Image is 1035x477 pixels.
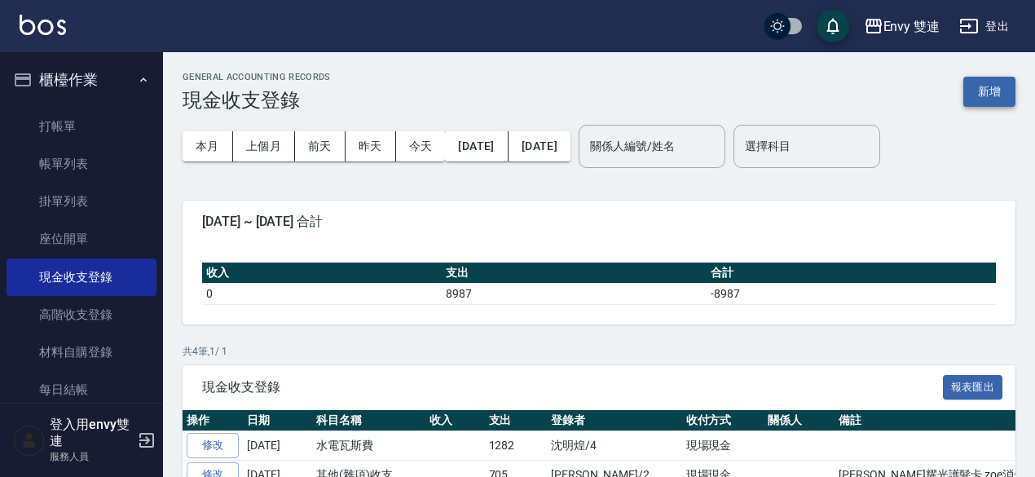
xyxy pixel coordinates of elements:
button: 新增 [963,77,1015,107]
a: 高階收支登錄 [7,296,156,333]
th: 收入 [425,410,485,431]
button: 報表匯出 [943,375,1003,400]
button: 櫃檯作業 [7,59,156,101]
span: [DATE] ~ [DATE] 合計 [202,214,996,230]
button: 昨天 [346,131,396,161]
button: [DATE] [509,131,570,161]
button: [DATE] [445,131,508,161]
th: 關係人 [764,410,835,431]
td: 現場現金 [682,431,764,461]
button: Envy 雙連 [857,10,947,43]
a: 新增 [963,83,1015,99]
h2: GENERAL ACCOUNTING RECORDS [183,72,331,82]
p: 共 4 筆, 1 / 1 [183,344,1015,359]
button: 本月 [183,131,233,161]
button: 今天 [396,131,446,161]
p: 服務人員 [50,449,133,464]
a: 現金收支登錄 [7,258,156,296]
th: 日期 [243,410,312,431]
img: Logo [20,15,66,35]
img: Person [13,424,46,457]
td: 0 [202,283,442,304]
a: 修改 [187,433,239,458]
button: 登出 [953,11,1015,42]
td: 8987 [442,283,707,304]
button: save [817,10,849,42]
td: [DATE] [243,431,312,461]
a: 打帳單 [7,108,156,145]
th: 支出 [442,263,707,284]
a: 座位開單 [7,220,156,258]
td: 1282 [485,431,548,461]
th: 登錄者 [547,410,681,431]
th: 收入 [202,263,442,284]
button: 上個月 [233,131,295,161]
th: 合計 [707,263,996,284]
td: 水電瓦斯費 [312,431,425,461]
th: 操作 [183,410,243,431]
a: 材料自購登錄 [7,333,156,371]
h5: 登入用envy雙連 [50,417,133,449]
th: 科目名稱 [312,410,425,431]
a: 掛單列表 [7,183,156,220]
span: 現金收支登錄 [202,379,943,395]
h3: 現金收支登錄 [183,89,331,112]
button: 前天 [295,131,346,161]
th: 支出 [485,410,548,431]
td: 沈明煌/4 [547,431,681,461]
a: 帳單列表 [7,145,156,183]
td: -8987 [707,283,996,304]
a: 報表匯出 [943,378,1003,394]
th: 收付方式 [682,410,764,431]
div: Envy 雙連 [883,16,940,37]
a: 每日結帳 [7,371,156,409]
